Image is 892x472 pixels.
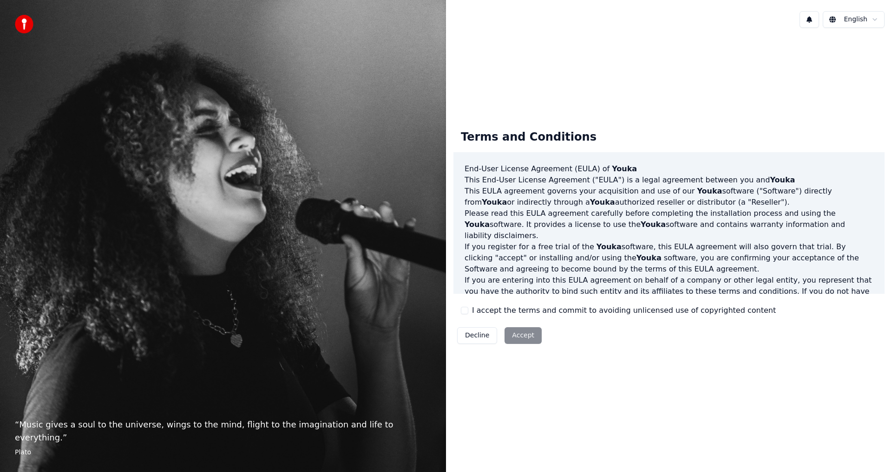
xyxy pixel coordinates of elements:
[472,305,776,316] label: I accept the terms and commit to avoiding unlicensed use of copyrighted content
[482,198,507,207] span: Youka
[465,163,873,175] h3: End-User License Agreement (EULA) of
[15,15,33,33] img: youka
[465,220,490,229] span: Youka
[465,275,873,319] p: If you are entering into this EULA agreement on behalf of a company or other legal entity, you re...
[15,448,431,457] footer: Plato
[770,175,795,184] span: Youka
[636,253,662,262] span: Youka
[457,327,497,344] button: Decline
[465,241,873,275] p: If you register for a free trial of the software, this EULA agreement will also govern that trial...
[697,187,722,195] span: Youka
[590,198,615,207] span: Youka
[641,220,666,229] span: Youka
[465,186,873,208] p: This EULA agreement governs your acquisition and use of our software ("Software") directly from o...
[465,175,873,186] p: This End-User License Agreement ("EULA") is a legal agreement between you and
[612,164,637,173] span: Youka
[453,123,604,152] div: Terms and Conditions
[15,418,431,444] p: “ Music gives a soul to the universe, wings to the mind, flight to the imagination and life to ev...
[465,208,873,241] p: Please read this EULA agreement carefully before completing the installation process and using th...
[597,242,622,251] span: Youka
